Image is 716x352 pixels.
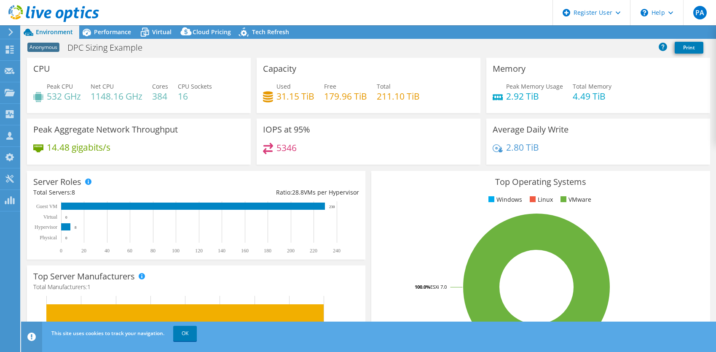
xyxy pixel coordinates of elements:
[72,188,75,196] span: 8
[196,188,359,197] div: Ratio: VMs per Hypervisor
[377,92,420,101] h4: 211.10 TiB
[33,282,359,292] h4: Total Manufacturers:
[152,82,168,90] span: Cores
[324,82,336,90] span: Free
[33,272,135,281] h3: Top Server Manufacturers
[287,248,295,254] text: 200
[493,64,526,73] h3: Memory
[333,248,341,254] text: 240
[33,188,196,197] div: Total Servers:
[127,248,132,254] text: 60
[241,248,249,254] text: 160
[150,248,156,254] text: 80
[528,195,553,204] li: Linux
[675,42,703,54] a: Print
[51,330,164,337] span: This site uses cookies to track your navigation.
[94,28,131,36] span: Performance
[47,92,81,101] h4: 532 GHz
[33,64,50,73] h3: CPU
[43,214,58,220] text: Virtual
[35,224,57,230] text: Hypervisor
[193,28,231,36] span: Cloud Pricing
[263,125,310,134] h3: IOPS at 95%
[276,92,314,101] h4: 31.15 TiB
[36,203,57,209] text: Guest VM
[292,188,304,196] span: 28.8
[40,235,57,241] text: Physical
[152,92,168,101] h4: 384
[64,43,156,52] h1: DPC Sizing Example
[178,82,212,90] span: CPU Sockets
[493,125,569,134] h3: Average Daily Write
[641,9,648,16] svg: \n
[178,92,212,101] h4: 16
[573,92,611,101] h4: 4.49 TiB
[65,215,67,219] text: 0
[558,195,591,204] li: VMware
[47,82,73,90] span: Peak CPU
[377,82,391,90] span: Total
[324,92,367,101] h4: 179.96 TiB
[264,248,271,254] text: 180
[65,236,67,240] text: 0
[693,6,707,19] span: PA
[378,177,703,187] h3: Top Operating Systems
[506,82,563,90] span: Peak Memory Usage
[252,28,289,36] span: Tech Refresh
[276,82,291,90] span: Used
[486,195,522,204] li: Windows
[310,248,317,254] text: 220
[276,143,297,152] h4: 5346
[33,125,178,134] h3: Peak Aggregate Network Throughput
[152,28,172,36] span: Virtual
[172,248,180,254] text: 100
[87,283,91,291] span: 1
[91,92,142,101] h4: 1148.16 GHz
[506,92,563,101] h4: 2.92 TiB
[81,248,86,254] text: 20
[105,248,110,254] text: 40
[75,225,77,230] text: 8
[27,43,59,52] span: Anonymous
[430,284,447,290] tspan: ESXi 7.0
[47,143,110,152] h4: 14.48 gigabits/s
[36,28,73,36] span: Environment
[506,143,539,152] h4: 2.80 TiB
[173,326,197,341] a: OK
[263,64,296,73] h3: Capacity
[415,284,430,290] tspan: 100.0%
[573,82,611,90] span: Total Memory
[60,248,62,254] text: 0
[33,177,81,187] h3: Server Roles
[329,205,335,209] text: 230
[195,248,203,254] text: 120
[91,82,114,90] span: Net CPU
[218,248,225,254] text: 140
